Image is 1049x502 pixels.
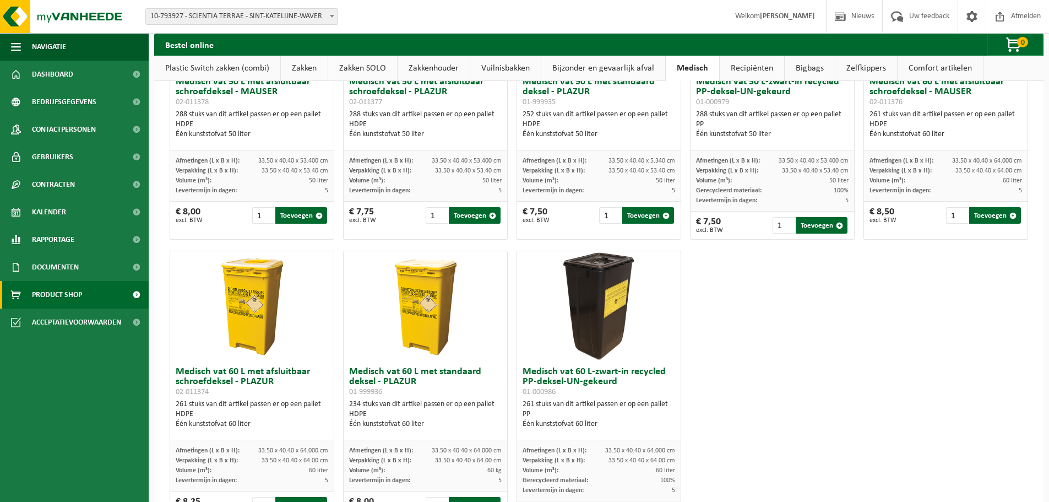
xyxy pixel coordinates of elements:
[869,129,1022,139] div: Één kunststofvat 60 liter
[349,400,502,429] div: 234 stuks van dit artikel passen er op een pallet
[328,56,397,81] a: Zakken SOLO
[869,120,1022,129] div: HDPE
[773,217,795,234] input: 1
[176,217,203,224] span: excl. BTW
[869,98,903,106] span: 02-011376
[696,227,723,234] span: excl. BTW
[869,158,933,164] span: Afmetingen (L x B x H):
[432,447,502,454] span: 33.50 x 40.40 x 64.000 cm
[869,177,905,184] span: Volume (m³):
[349,158,413,164] span: Afmetingen (L x B x H):
[608,457,675,464] span: 33.50 x 40.40 x 64.00 cm
[608,158,675,164] span: 33.50 x 40.40 x 5.340 cm
[523,467,558,474] span: Volume (m³):
[349,187,410,194] span: Levertermijn in dagen:
[869,207,896,224] div: € 8,50
[449,207,501,224] button: Toevoegen
[309,177,328,184] span: 50 liter
[834,187,849,194] span: 100%
[523,400,675,429] div: 261 stuks van dit artikel passen er op een pallet
[523,457,585,464] span: Verpakking (L x B x H):
[426,207,448,224] input: 1
[487,467,502,474] span: 60 kg
[1017,37,1028,47] span: 0
[176,168,238,174] span: Verpakking (L x B x H):
[349,129,502,139] div: Één kunststofvat 50 liter
[498,477,502,484] span: 5
[845,197,849,204] span: 5
[760,12,815,20] strong: [PERSON_NAME]
[523,419,675,429] div: Één kunststofvat 60 liter
[349,457,411,464] span: Verpakking (L x B x H):
[523,487,584,494] span: Levertermijn in dagen:
[523,477,588,484] span: Gerecycleerd materiaal:
[656,177,675,184] span: 50 liter
[599,207,622,224] input: 1
[176,467,211,474] span: Volume (m³):
[176,98,209,106] span: 02-011378
[432,158,502,164] span: 33.50 x 40.40 x 53.400 cm
[349,388,382,396] span: 01-999936
[869,187,931,194] span: Levertermijn in dagen:
[779,158,849,164] span: 33.50 x 40.40 x 53.400 cm
[796,217,847,234] button: Toevoegen
[32,198,66,226] span: Kalender
[782,168,849,174] span: 33.50 x 40.40 x 53.40 cm
[696,197,757,204] span: Levertermijn in dagen:
[672,187,675,194] span: 5
[154,34,225,55] h2: Bestel online
[660,477,675,484] span: 100%
[309,467,328,474] span: 60 liter
[349,207,376,224] div: € 7,75
[523,447,586,454] span: Afmetingen (L x B x H):
[523,388,556,396] span: 01-000986
[523,110,675,139] div: 252 stuks van dit artikel passen er op een pallet
[498,187,502,194] span: 5
[435,168,502,174] span: 33.50 x 40.40 x 53.40 cm
[176,207,203,224] div: € 8,00
[969,207,1021,224] button: Toevoegen
[325,477,328,484] span: 5
[435,457,502,464] span: 33.50 x 40.40 x 64.00 cm
[176,409,328,419] div: HDPE
[869,217,896,224] span: excl. BTW
[946,207,969,224] input: 1
[197,251,307,361] img: 02-011374
[32,143,73,171] span: Gebruikers
[523,367,675,397] h3: Medisch vat 60 L-zwart-in recycled PP-deksel-UN-gekeurd
[32,226,74,253] span: Rapportage
[696,110,849,139] div: 288 stuks van dit artikel passen er op een pallet
[398,56,470,81] a: Zakkenhouder
[544,251,654,361] img: 01-000986
[176,447,240,454] span: Afmetingen (L x B x H):
[952,158,1022,164] span: 33.50 x 40.40 x 64.000 cm
[349,477,410,484] span: Levertermijn in dagen:
[176,77,328,107] h3: Medisch vat 50 L met afsluitbaar schroefdeksel - MAUSER
[349,77,502,107] h3: Medisch vat 50 L met afsluitbaar schroefdeksel - PLAZUR
[1003,177,1022,184] span: 60 liter
[523,177,558,184] span: Volume (m³):
[349,409,502,419] div: HDPE
[523,409,675,419] div: PP
[349,467,385,474] span: Volume (m³):
[523,77,675,107] h3: Medisch vat 50 L met standaard deksel - PLAZUR
[349,367,502,397] h3: Medisch vat 60 L met standaard deksel - PLAZUR
[696,77,849,107] h3: Medisch vat 50 L-zwart-in recycled PP-deksel-UN-gekeurd
[176,177,211,184] span: Volume (m³):
[696,129,849,139] div: Één kunststofvat 50 liter
[176,477,237,484] span: Levertermijn in dagen:
[176,400,328,429] div: 261 stuks van dit artikel passen er op een pallet
[622,207,674,224] button: Toevoegen
[349,98,382,106] span: 02-011377
[696,217,723,234] div: € 7,50
[523,187,584,194] span: Levertermijn in dagen:
[252,207,275,224] input: 1
[258,447,328,454] span: 33.50 x 40.40 x 64.000 cm
[32,61,73,88] span: Dashboard
[281,56,328,81] a: Zakken
[696,187,762,194] span: Gerecycleerd materiaal:
[176,129,328,139] div: Één kunststofvat 50 liter
[32,281,82,309] span: Product Shop
[672,487,675,494] span: 5
[696,120,849,129] div: PP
